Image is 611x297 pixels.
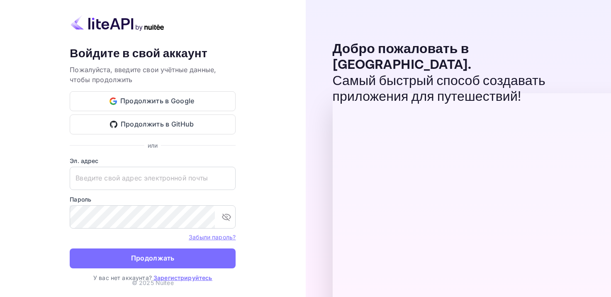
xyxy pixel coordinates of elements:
button: Продолжить в GitHub [70,114,236,134]
ya-tr-span: Пожалуйста, введите свои учётные данные, чтобы продолжить [70,66,216,84]
ya-tr-span: © 2025 Nuitee [132,279,174,286]
ya-tr-span: Самый быстрый способ создавать приложения для путешествий! [333,73,545,105]
ya-tr-span: Эл. адрес [70,157,98,164]
button: переключить видимость пароля [218,209,235,225]
ya-tr-span: Забыли пароль? [189,234,236,241]
ya-tr-span: Продолжить в GitHub [121,119,194,130]
ya-tr-span: Продолжать [131,253,175,264]
ya-tr-span: Войдите в свой аккаунт [70,46,207,61]
button: Продолжать [70,248,236,268]
a: Зарегистрируйтесь [153,274,212,281]
button: Продолжить в Google [70,91,236,111]
a: Забыли пароль? [189,233,236,241]
ya-tr-span: или [148,142,158,149]
ya-tr-span: У вас нет аккаунта? [93,274,152,281]
input: Введите свой адрес электронной почты [70,167,236,190]
img: liteapi [70,15,165,31]
ya-tr-span: Добро пожаловать в [GEOGRAPHIC_DATA]. [333,41,472,73]
ya-tr-span: Пароль [70,196,91,203]
ya-tr-span: Продолжить в Google [120,95,195,107]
